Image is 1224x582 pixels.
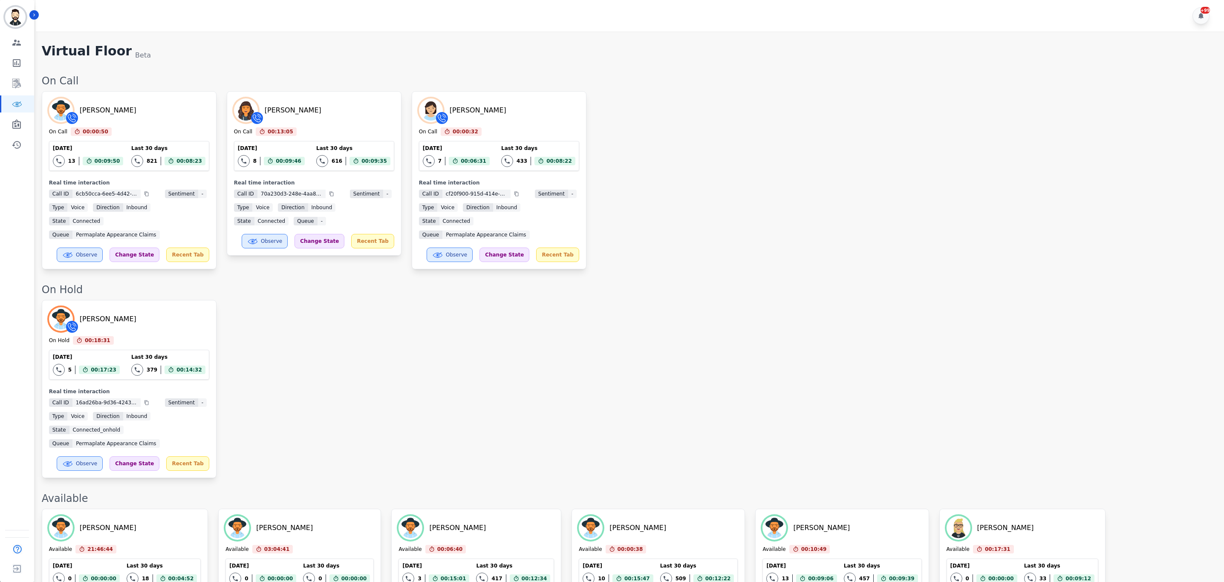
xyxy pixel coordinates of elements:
div: Recent Tab [536,248,579,262]
span: State [49,426,69,434]
span: Call ID [419,190,442,198]
div: Real time interaction [234,179,394,186]
span: Type [49,203,68,212]
span: inbound [123,412,151,421]
span: Permaplate Appearance Claims [442,230,529,239]
div: +99 [1201,7,1210,14]
img: Avatar [579,516,603,540]
span: Call ID [49,190,72,198]
span: Sentiment [165,190,198,198]
span: Direction [93,203,123,212]
div: [DATE] [53,145,123,152]
div: 417 [491,575,502,582]
div: [DATE] [229,562,296,569]
div: [PERSON_NAME] [80,105,136,115]
span: inbound [123,203,151,212]
span: Type [49,412,68,421]
span: connected_onhold [69,426,124,434]
div: [DATE] [53,354,120,360]
div: Real time interaction [419,179,579,186]
img: Avatar [762,516,786,540]
span: connected [439,217,474,225]
div: 821 [147,158,157,164]
button: Observe [57,248,103,262]
div: On Hold [42,283,1215,297]
span: 00:00:32 [453,127,478,136]
div: Last 30 days [501,145,575,152]
div: 379 [147,366,157,373]
span: Call ID [49,398,72,407]
h1: Virtual Floor [42,43,132,61]
div: On Call [419,128,437,136]
span: 00:06:31 [461,157,486,165]
div: [PERSON_NAME] [80,314,136,324]
img: Avatar [419,98,443,122]
div: [PERSON_NAME] [977,523,1034,533]
div: 8 [253,158,257,164]
div: On Call [234,128,252,136]
div: [PERSON_NAME] [265,105,321,115]
span: 21:46:44 [87,545,113,553]
div: [DATE] [766,562,837,569]
div: Real time interaction [49,388,209,395]
span: connected [69,217,104,225]
div: [DATE] [238,145,305,152]
span: 00:09:35 [361,157,387,165]
span: Observe [76,460,97,467]
span: 00:08:22 [546,157,572,165]
span: - [318,217,326,225]
span: Permaplate Appearance Claims [72,439,159,448]
span: Sentiment [535,190,568,198]
span: voice [67,203,88,212]
span: voice [67,412,88,421]
div: [PERSON_NAME] [609,523,666,533]
img: Avatar [225,516,249,540]
span: 00:13:05 [268,127,293,136]
div: 0 [245,575,248,582]
span: 00:00:50 [83,127,108,136]
span: Queue [294,217,317,225]
div: Last 30 days [844,562,918,569]
img: Avatar [234,98,258,122]
div: 616 [332,158,342,164]
div: Last 30 days [131,354,205,360]
span: Observe [76,251,97,258]
div: [PERSON_NAME] [793,523,850,533]
div: Recent Tab [351,234,394,248]
span: - [198,398,207,407]
span: 00:18:31 [85,336,110,345]
img: Avatar [947,516,970,540]
span: Queue [49,230,72,239]
div: Last 30 days [127,562,197,569]
span: 00:17:23 [91,366,116,374]
div: Available [225,546,248,553]
div: Available [398,546,421,553]
div: Available [579,546,602,553]
span: voice [437,203,458,212]
span: connected [254,217,289,225]
div: On Call [49,128,67,136]
span: Sentiment [165,398,198,407]
span: 00:08:23 [176,157,202,165]
span: Observe [261,238,282,245]
div: 10 [598,575,605,582]
div: [DATE] [950,562,1017,569]
div: 18 [142,575,149,582]
div: Change State [110,456,159,471]
span: inbound [308,203,336,212]
div: Last 30 days [131,145,205,152]
img: Avatar [398,516,422,540]
span: Direction [463,203,493,212]
span: - [568,190,577,198]
div: Last 30 days [316,145,390,152]
div: Last 30 days [476,562,550,569]
span: Direction [278,203,308,212]
div: Recent Tab [166,456,209,471]
div: On Hold [49,337,69,345]
div: Change State [110,248,159,262]
button: Observe [57,456,103,471]
span: Permaplate Appearance Claims [72,230,159,239]
div: Available [947,546,970,553]
div: Recent Tab [166,248,209,262]
span: 70a230d3-248e-4aa8-afec-678856c8dc1d [257,190,326,198]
